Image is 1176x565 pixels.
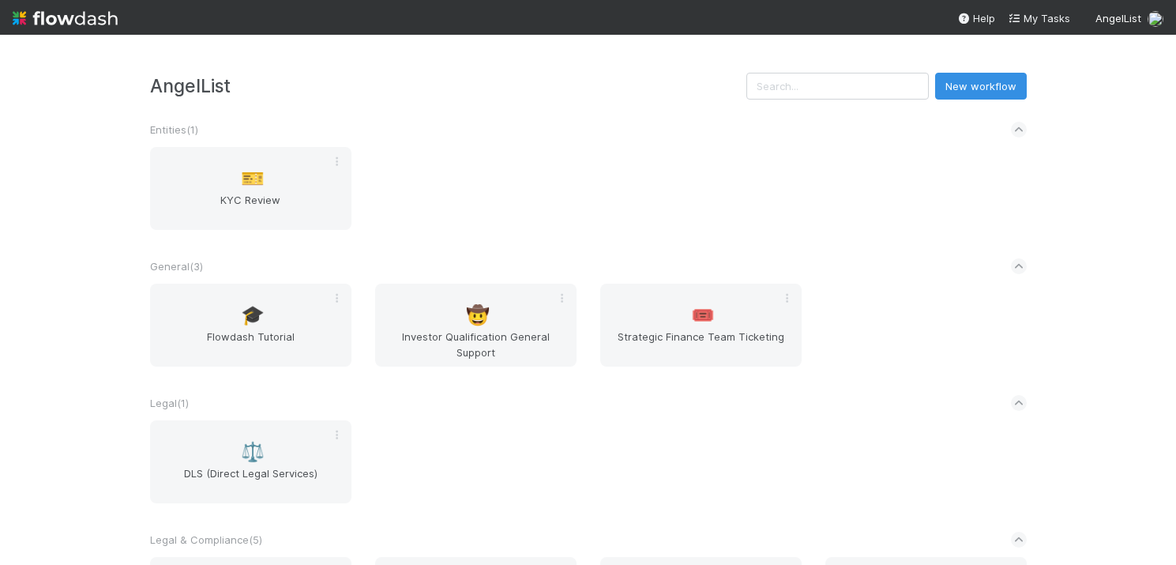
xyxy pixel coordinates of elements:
[150,75,746,96] h3: AngelList
[1148,11,1163,27] img: avatar_cd087ddc-540b-4a45-9726-71183506ed6a.png
[156,192,345,224] span: KYC Review
[150,420,351,503] a: ⚖️DLS (Direct Legal Services)
[241,168,265,189] span: 🎫
[935,73,1027,100] button: New workflow
[156,329,345,360] span: Flowdash Tutorial
[241,442,265,462] span: ⚖️
[381,329,570,360] span: Investor Qualification General Support
[1008,10,1070,26] a: My Tasks
[746,73,929,100] input: Search...
[150,123,198,136] span: Entities ( 1 )
[150,284,351,367] a: 🎓Flowdash Tutorial
[150,397,189,409] span: Legal ( 1 )
[241,305,265,326] span: 🎓
[150,533,262,546] span: Legal & Compliance ( 5 )
[150,260,203,273] span: General ( 3 )
[466,305,490,326] span: 🤠
[13,5,118,32] img: logo-inverted-e16ddd16eac7371096b0.svg
[607,329,795,360] span: Strategic Finance Team Ticketing
[1095,12,1141,24] span: AngelList
[150,147,351,230] a: 🎫KYC Review
[957,10,995,26] div: Help
[691,305,715,326] span: 🎟️
[156,465,345,497] span: DLS (Direct Legal Services)
[600,284,802,367] a: 🎟️Strategic Finance Team Ticketing
[1008,12,1070,24] span: My Tasks
[375,284,577,367] a: 🤠Investor Qualification General Support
